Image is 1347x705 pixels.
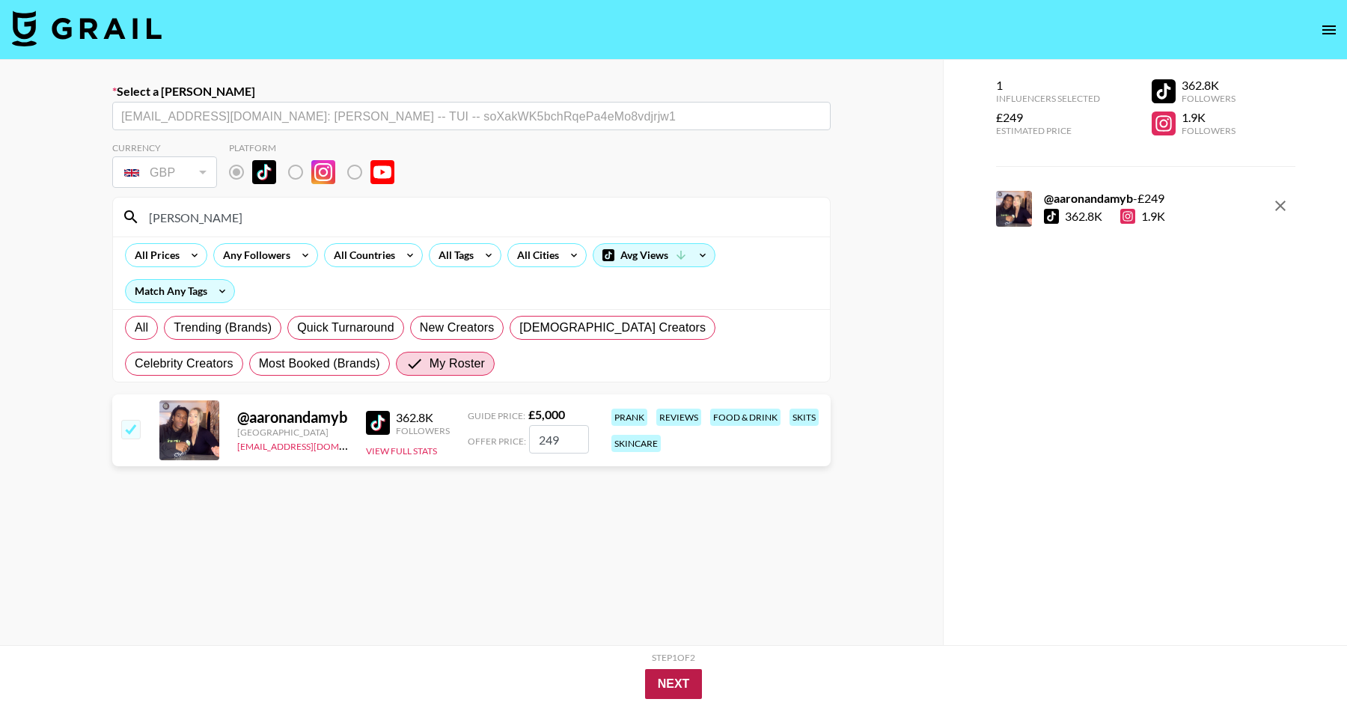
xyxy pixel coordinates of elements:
div: skincare [611,435,661,452]
div: 362.8K [396,410,450,425]
div: 1.9K [1182,110,1235,125]
a: [EMAIL_ADDRESS][DOMAIN_NAME] [237,438,388,452]
button: open drawer [1314,15,1344,45]
div: Step 1 of 2 [652,652,695,663]
div: Currency [112,142,217,153]
label: Select a [PERSON_NAME] [112,84,831,99]
span: [DEMOGRAPHIC_DATA] Creators [519,319,706,337]
strong: £ 5,000 [528,407,565,421]
div: All Prices [126,244,183,266]
img: TikTok [366,411,390,435]
button: remove [1265,191,1295,221]
span: Guide Price: [468,410,525,421]
div: Any Followers [214,244,293,266]
div: @ aaronandamyb [237,408,348,427]
div: skits [789,409,819,426]
div: All Cities [508,244,562,266]
div: - £ 249 [1044,191,1165,206]
div: Followers [1182,93,1235,104]
img: Instagram [311,160,335,184]
div: Followers [1182,125,1235,136]
span: Quick Turnaround [297,319,394,337]
strong: @ aaronandamyb [1044,191,1133,205]
div: [GEOGRAPHIC_DATA] [237,427,348,438]
span: Celebrity Creators [135,355,233,373]
div: Avg Views [593,244,715,266]
div: 1 [996,78,1100,93]
div: Match Any Tags [126,280,234,302]
div: reviews [656,409,701,426]
span: All [135,319,148,337]
button: View Full Stats [366,445,437,457]
div: Followers [396,425,450,436]
div: prank [611,409,647,426]
div: 362.8K [1182,78,1235,93]
img: Grail Talent [12,10,162,46]
div: Remove selected talent to change your currency [112,153,217,191]
input: Search by User Name [140,205,821,229]
span: New Creators [420,319,495,337]
span: Offer Price: [468,436,526,447]
div: All Countries [325,244,398,266]
input: 5,000 [529,425,589,454]
img: YouTube [370,160,394,184]
div: Platform [229,142,406,153]
div: All Tags [430,244,477,266]
span: Most Booked (Brands) [259,355,380,373]
div: Influencers Selected [996,93,1100,104]
div: £249 [996,110,1100,125]
div: GBP [115,159,214,186]
button: Next [645,669,703,699]
div: 1.9K [1120,209,1165,224]
div: food & drink [710,409,781,426]
span: Trending (Brands) [174,319,272,337]
div: Estimated Price [996,125,1100,136]
img: TikTok [252,160,276,184]
div: Remove selected talent to change platforms [229,156,406,188]
span: My Roster [430,355,485,373]
div: 362.8K [1065,209,1102,224]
